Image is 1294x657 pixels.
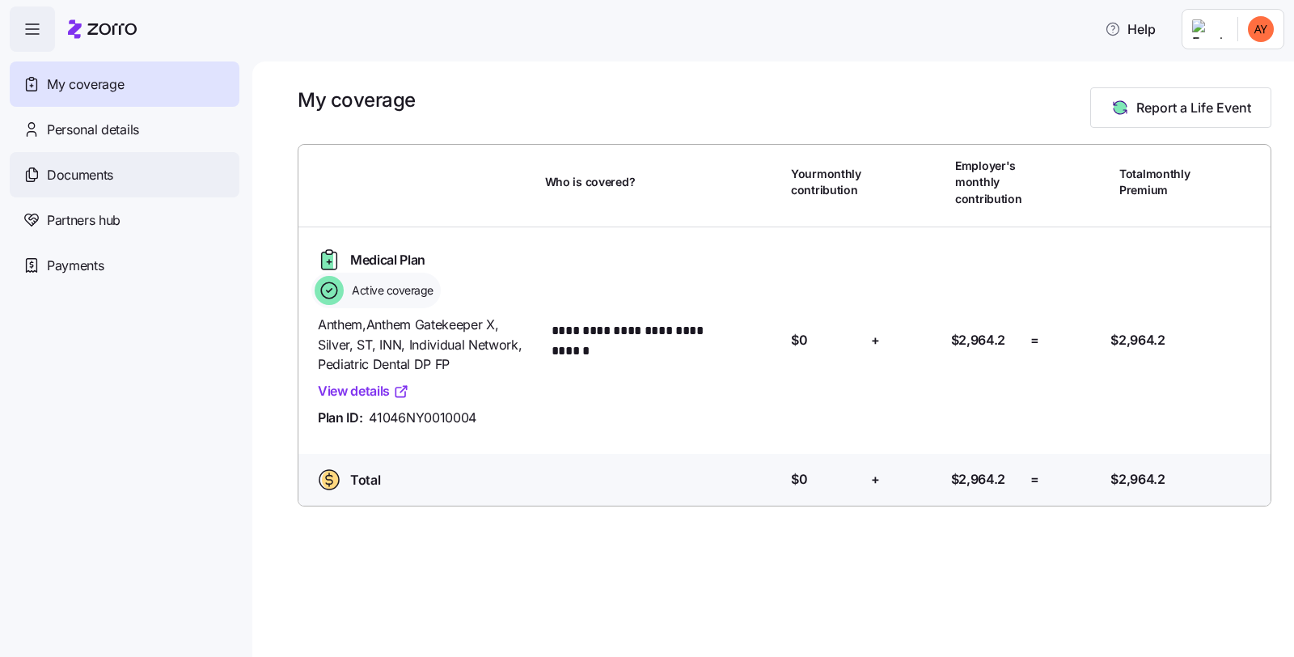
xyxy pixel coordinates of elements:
[1119,166,1190,199] span: Total monthly Premium
[350,250,425,270] span: Medical Plan
[1136,98,1251,117] span: Report a Life Event
[791,330,807,350] span: $0
[47,210,121,231] span: Partners hub
[545,174,636,190] span: Who is covered?
[10,61,239,107] a: My coverage
[1092,13,1169,45] button: Help
[951,330,1005,350] span: $2,964.2
[350,470,380,490] span: Total
[871,330,880,350] span: +
[1248,16,1274,42] img: 1cf6ca2234b971728b5e8dc227417830
[10,197,239,243] a: Partners hub
[871,469,880,490] span: +
[318,315,532,375] span: Anthem , Anthem Gatekeeper X, Silver, ST, INN, Individual Network, Pediatric Dental DP FP
[951,469,1005,490] span: $2,964.2
[791,469,807,490] span: $0
[47,165,113,185] span: Documents
[955,158,1025,207] span: Employer's monthly contribution
[1192,19,1224,39] img: Employer logo
[298,87,416,112] h1: My coverage
[10,107,239,152] a: Personal details
[47,120,139,140] span: Personal details
[1030,469,1039,490] span: =
[1105,19,1156,39] span: Help
[1090,87,1271,128] button: Report a Life Event
[1110,469,1165,490] span: $2,964.2
[10,243,239,288] a: Payments
[1110,330,1165,350] span: $2,964.2
[318,381,409,401] a: View details
[1030,330,1039,350] span: =
[347,282,433,299] span: Active coverage
[369,408,476,428] span: 41046NY0010004
[318,408,362,428] span: Plan ID:
[47,256,104,276] span: Payments
[10,152,239,197] a: Documents
[791,166,861,199] span: Your monthly contribution
[47,74,124,95] span: My coverage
